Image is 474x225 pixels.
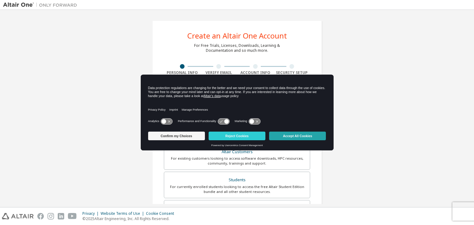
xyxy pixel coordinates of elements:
[168,148,306,156] div: Altair Customers
[194,43,280,53] div: For Free Trials, Licenses, Downloads, Learning & Documentation and so much more.
[168,176,306,184] div: Students
[3,2,80,8] img: Altair One
[164,70,201,75] div: Personal Info
[82,211,101,216] div: Privacy
[2,213,34,219] img: altair_logo.svg
[58,213,64,219] img: linkedin.svg
[201,70,237,75] div: Verify Email
[48,213,54,219] img: instagram.svg
[37,213,44,219] img: facebook.svg
[187,32,287,39] div: Create an Altair One Account
[82,216,178,221] p: © 2025 Altair Engineering, Inc. All Rights Reserved.
[146,211,178,216] div: Cookie Consent
[168,156,306,166] div: For existing customers looking to access software downloads, HPC resources, community, trainings ...
[274,70,310,75] div: Security Setup
[101,211,146,216] div: Website Terms of Use
[168,184,306,194] div: For currently enrolled students looking to access the free Altair Student Edition bundle and all ...
[68,213,77,219] img: youtube.svg
[237,70,274,75] div: Account Info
